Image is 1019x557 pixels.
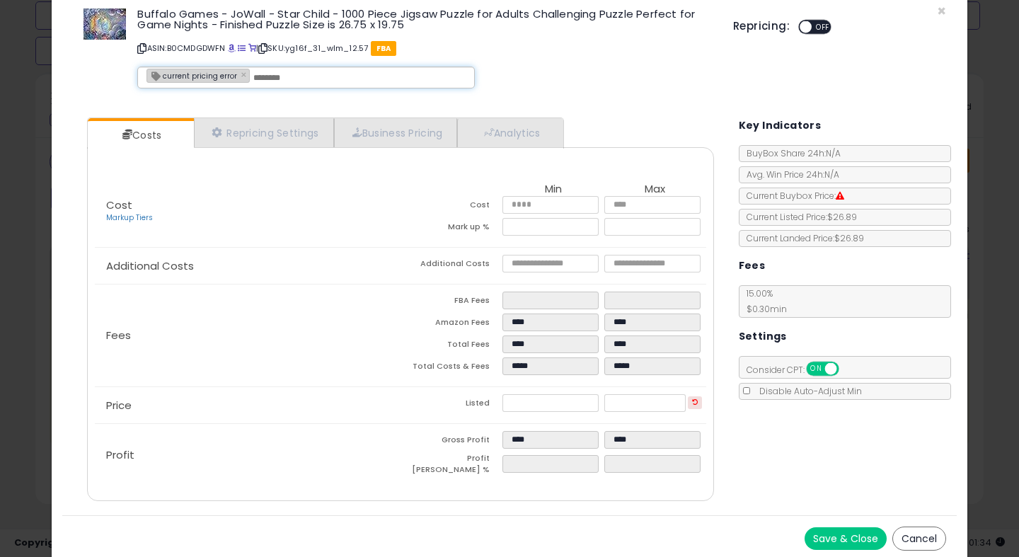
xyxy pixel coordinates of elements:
td: Amazon Fees [401,314,502,335]
h5: Repricing: [733,21,790,32]
h5: Key Indicators [739,117,822,134]
span: Current Landed Price: $26.89 [739,232,864,244]
p: Additional Costs [95,260,401,272]
td: Additional Costs [401,255,502,277]
td: Profit [PERSON_NAME] % [401,453,502,479]
h5: Fees [739,257,766,275]
p: Fees [95,330,401,341]
button: Cancel [892,527,946,551]
span: Disable Auto-Adjust Min [752,385,862,397]
span: × [937,1,946,21]
p: Profit [95,449,401,461]
span: Avg. Win Price 24h: N/A [739,168,839,180]
a: × [241,68,249,81]
span: Current Listed Price: $26.89 [739,211,857,223]
a: Business Pricing [334,118,458,147]
button: Save & Close [805,527,887,550]
td: Cost [401,196,502,218]
span: 15.00 % [739,287,787,315]
span: $0.30 min [739,303,787,315]
span: BuyBox Share 24h: N/A [739,147,841,159]
span: OFF [812,21,834,33]
a: Analytics [457,118,562,147]
td: Gross Profit [401,431,502,453]
a: Markup Tiers [106,212,153,223]
td: Total Fees [401,335,502,357]
td: Mark up % [401,218,502,240]
a: BuyBox page [228,42,236,54]
th: Max [604,183,706,196]
i: Suppressed Buy Box [836,192,844,200]
td: Total Costs & Fees [401,357,502,379]
span: current pricing error [147,69,237,81]
th: Min [502,183,604,196]
td: FBA Fees [401,292,502,314]
h3: Buffalo Games - JoWall - Star Child - 1000 Piece Jigsaw Puzzle for Adults Challenging Puzzle Perf... [137,8,712,30]
td: Listed [401,394,502,416]
a: Repricing Settings [194,118,334,147]
img: 51d5-UV-FEL._SL60_.jpg [84,8,126,40]
a: Your listing only [248,42,256,54]
p: ASIN: B0CMDGDWFN | SKU: yg16f_31_wlm_12.57 [137,37,712,59]
a: All offer listings [238,42,246,54]
p: Price [95,400,401,411]
span: ON [807,363,825,375]
span: OFF [836,363,859,375]
span: Current Buybox Price: [739,190,844,202]
h5: Settings [739,328,787,345]
a: Costs [88,121,192,149]
span: Consider CPT: [739,364,858,376]
p: Cost [95,200,401,224]
span: FBA [371,41,397,56]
